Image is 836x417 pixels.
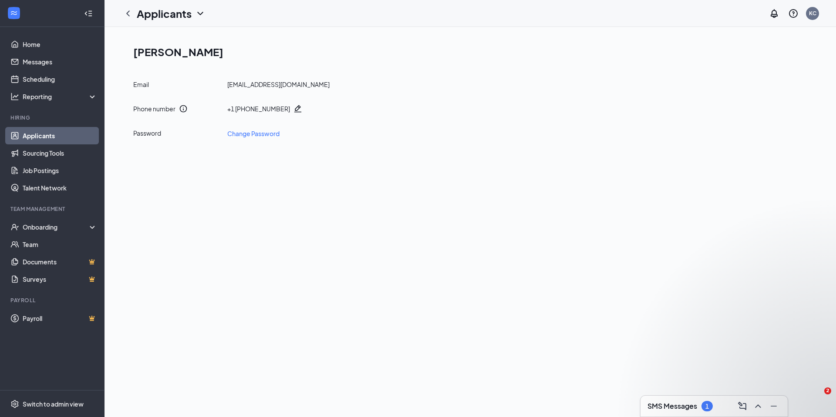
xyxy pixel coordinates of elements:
[10,114,95,121] div: Hiring
[123,8,133,19] svg: ChevronLeft
[23,144,97,162] a: Sourcing Tools
[10,297,95,304] div: Payroll
[705,403,709,410] div: 1
[23,223,90,231] div: Onboarding
[809,10,816,17] div: KC
[23,236,97,253] a: Team
[23,162,97,179] a: Job Postings
[227,104,290,113] div: + 1 [PHONE_NUMBER]
[10,92,19,101] svg: Analysis
[23,92,98,101] div: Reporting
[227,80,330,89] div: [EMAIL_ADDRESS][DOMAIN_NAME]
[788,8,799,19] svg: QuestionInfo
[137,6,192,21] h1: Applicants
[10,223,19,231] svg: UserCheck
[23,179,97,197] a: Talent Network
[737,401,748,411] svg: ComposeMessage
[133,129,220,138] div: Password
[735,399,749,413] button: ComposeMessage
[824,387,831,394] span: 2
[806,387,827,408] iframe: Intercom live chat
[23,53,97,70] a: Messages
[23,270,97,288] a: SurveysCrown
[133,104,175,113] div: Phone number
[23,310,97,327] a: PayrollCrown
[195,8,206,19] svg: ChevronDown
[10,400,19,408] svg: Settings
[647,401,697,411] h3: SMS Messages
[133,80,220,89] div: Email
[10,9,18,17] svg: WorkstreamLogo
[133,44,814,59] h1: [PERSON_NAME]
[769,401,779,411] svg: Minimize
[23,400,84,408] div: Switch to admin view
[767,399,781,413] button: Minimize
[293,104,302,113] svg: Pencil
[179,104,188,113] svg: Info
[751,399,765,413] button: ChevronUp
[10,205,95,213] div: Team Management
[227,129,280,138] a: Change Password
[769,8,779,19] svg: Notifications
[23,127,97,144] a: Applicants
[23,36,97,53] a: Home
[753,401,763,411] svg: ChevronUp
[84,9,93,18] svg: Collapse
[23,253,97,270] a: DocumentsCrown
[23,70,97,88] a: Scheduling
